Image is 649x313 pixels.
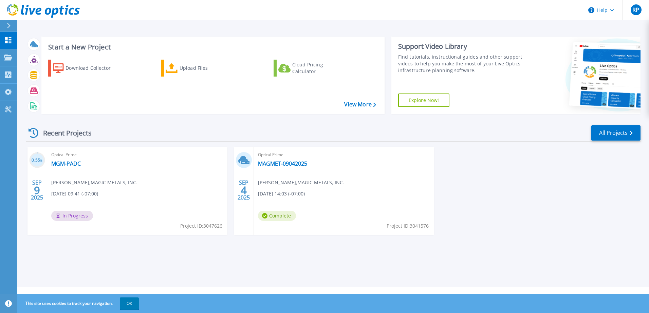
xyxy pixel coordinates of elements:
span: [PERSON_NAME] , MAGIC METALS, INC. [258,179,344,186]
span: Optical Prime [51,151,223,159]
button: OK [120,297,139,310]
span: Project ID: 3041576 [387,222,429,230]
a: MGM-PADC [51,160,81,167]
div: Recent Projects [26,125,101,141]
span: [PERSON_NAME] , MAGIC METALS, INC. [51,179,137,186]
div: SEP 2025 [31,178,43,203]
span: 9 [34,187,40,193]
a: Download Collector [48,60,124,77]
div: SEP 2025 [237,178,250,203]
h3: Start a New Project [48,43,376,51]
div: Cloud Pricing Calculator [292,61,347,75]
div: Upload Files [180,61,234,75]
span: Project ID: 3047626 [180,222,222,230]
span: [DATE] 09:41 (-07:00) [51,190,98,197]
div: Find tutorials, instructional guides and other support videos to help you make the most of your L... [398,54,525,74]
a: Cloud Pricing Calculator [274,60,349,77]
span: In Progress [51,211,93,221]
div: Support Video Library [398,42,525,51]
span: This site uses cookies to track your navigation. [19,297,139,310]
span: Complete [258,211,296,221]
span: % [40,159,42,162]
span: Optical Prime [258,151,430,159]
div: Download Collector [66,61,120,75]
span: [DATE] 14:03 (-07:00) [258,190,305,197]
span: 4 [241,187,247,193]
h3: 0.55 [29,156,45,164]
a: All Projects [591,125,641,141]
a: MAGMET-09042025 [258,160,307,167]
a: Explore Now! [398,93,450,107]
a: Upload Files [161,60,237,77]
span: RP [632,7,639,13]
a: View More [344,101,376,108]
